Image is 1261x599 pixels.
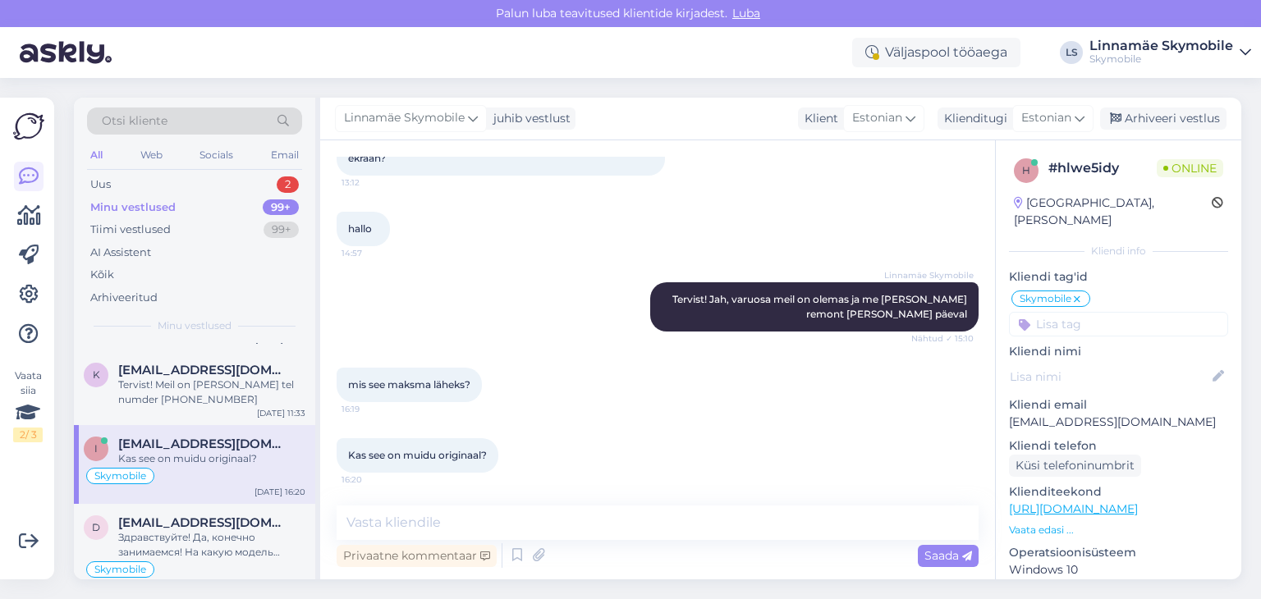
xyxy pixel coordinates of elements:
span: ilmar.poobus@outlook.com [118,437,289,451]
div: Kas see on muidu originaal? [118,451,305,466]
p: Kliendi tag'id [1009,268,1228,286]
div: Tiimi vestlused [90,222,171,238]
div: Klient [798,110,838,127]
div: Arhiveeritud [90,290,158,306]
span: mis see maksma läheks? [348,378,470,391]
p: Kliendi nimi [1009,343,1228,360]
p: Kliendi email [1009,396,1228,414]
div: Uus [90,176,111,193]
div: LS [1060,41,1083,64]
div: Skymobile [1089,53,1233,66]
div: juhib vestlust [487,110,571,127]
p: Vaata edasi ... [1009,523,1228,537]
div: 2 [277,176,299,193]
p: Windows 10 [1009,561,1228,578]
div: [DATE] 11:33 [257,407,305,419]
a: [URL][DOMAIN_NAME] [1009,501,1138,516]
span: hallo [348,222,372,235]
span: k [93,368,100,381]
div: Küsi telefoninumbrit [1009,455,1141,477]
input: Lisa nimi [1010,368,1209,386]
div: Socials [196,144,236,166]
span: Skymobile [94,471,146,481]
span: Online [1157,159,1223,177]
div: Kliendi info [1009,244,1228,258]
span: 13:12 [342,176,403,189]
span: 16:20 [342,473,403,486]
span: Minu vestlused [158,318,232,333]
div: Web [137,144,166,166]
span: kadakkadi9@gmail.com [118,363,289,377]
span: Luba [727,6,765,21]
p: [EMAIL_ADDRESS][DOMAIN_NAME] [1009,414,1228,431]
div: Tervist! Meil on [PERSON_NAME] tel numder [PHONE_NUMBER] [118,377,305,407]
div: All [87,144,106,166]
span: h [1022,164,1030,176]
div: Minu vestlused [90,199,176,216]
input: Lisa tag [1009,312,1228,336]
div: Väljaspool tööaega [852,38,1020,67]
div: AI Assistent [90,245,151,261]
div: Kõik [90,267,114,283]
span: Linnamäe Skymobile [344,109,465,127]
div: 99+ [263,199,299,216]
span: Skymobile [94,565,146,574]
div: # hlwe5idy [1048,158,1157,178]
span: d [92,521,100,533]
div: Email [268,144,302,166]
div: Arhiveeri vestlus [1100,107,1227,130]
div: 2 / 3 [13,428,43,442]
img: Askly Logo [13,111,44,142]
p: Kliendi telefon [1009,437,1228,455]
div: [GEOGRAPHIC_DATA], [PERSON_NAME] [1014,194,1212,229]
span: i [94,442,98,455]
p: Klienditeekond [1009,483,1228,501]
span: Skymobile [1020,294,1071,304]
a: Linnamäe SkymobileSkymobile [1089,39,1251,66]
div: [DATE] 16:20 [254,486,305,498]
p: Operatsioonisüsteem [1009,544,1228,561]
div: Privaatne kommentaar [337,545,497,567]
span: 14:57 [342,247,403,259]
span: Estonian [1021,109,1071,127]
span: Saada [924,548,972,563]
span: 16:19 [342,403,403,415]
span: Estonian [852,109,902,127]
span: daniil.jurov@gmail.com [118,515,289,530]
div: Vaata siia [13,368,43,442]
span: Nähtud ✓ 15:10 [911,332,974,345]
span: Otsi kliente [102,112,167,130]
div: Linnamäe Skymobile [1089,39,1233,53]
span: Kas see on muidu originaal? [348,449,487,461]
span: Linnamäe Skymobile [884,269,974,281]
div: 99+ [264,222,299,238]
span: Tervist! Jah, varuosa meil on olemas ja me [PERSON_NAME] remont [PERSON_NAME] päeval [672,293,970,320]
div: Здравствуйте! Да, конечно занимаемся! На какую модель телефона вас интересует защитное стекло? [118,530,305,560]
div: Klienditugi [938,110,1007,127]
